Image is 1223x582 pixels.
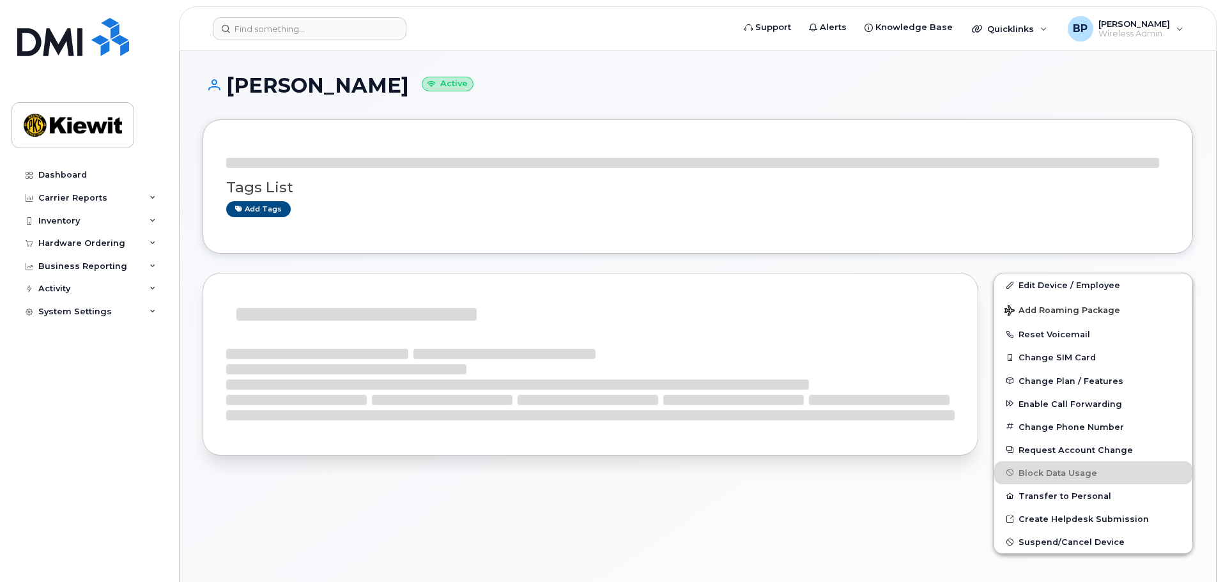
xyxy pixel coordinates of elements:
[994,484,1192,507] button: Transfer to Personal
[994,461,1192,484] button: Block Data Usage
[994,415,1192,438] button: Change Phone Number
[1004,305,1120,318] span: Add Roaming Package
[994,296,1192,323] button: Add Roaming Package
[203,74,1193,96] h1: [PERSON_NAME]
[1019,399,1122,408] span: Enable Call Forwarding
[994,392,1192,415] button: Enable Call Forwarding
[994,507,1192,530] a: Create Helpdesk Submission
[994,346,1192,369] button: Change SIM Card
[1019,376,1123,385] span: Change Plan / Features
[994,273,1192,296] a: Edit Device / Employee
[226,201,291,217] a: Add tags
[226,180,1169,195] h3: Tags List
[994,530,1192,553] button: Suspend/Cancel Device
[994,369,1192,392] button: Change Plan / Features
[994,438,1192,461] button: Request Account Change
[994,323,1192,346] button: Reset Voicemail
[422,77,473,91] small: Active
[1019,537,1125,547] span: Suspend/Cancel Device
